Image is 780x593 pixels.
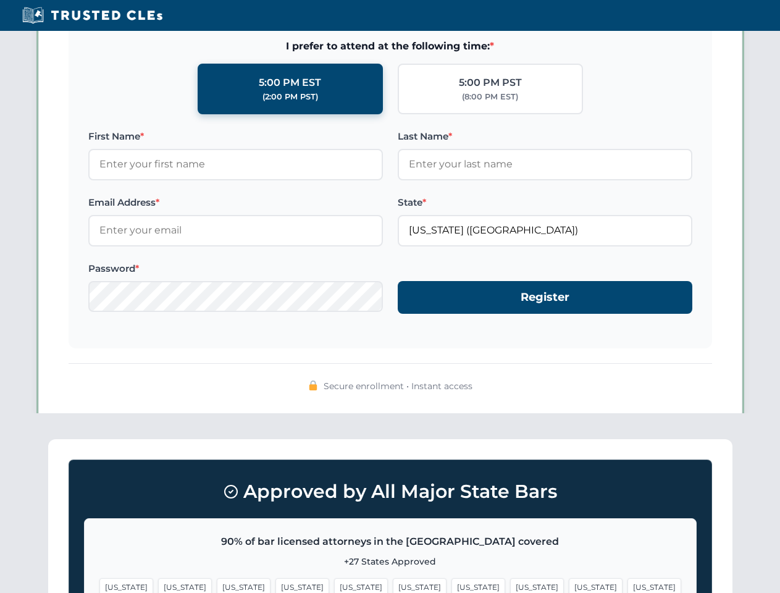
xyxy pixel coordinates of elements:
[84,475,697,508] h3: Approved by All Major State Bars
[398,195,692,210] label: State
[398,215,692,246] input: Florida (FL)
[88,195,383,210] label: Email Address
[99,555,681,568] p: +27 States Approved
[398,149,692,180] input: Enter your last name
[324,379,472,393] span: Secure enrollment • Instant access
[88,38,692,54] span: I prefer to attend at the following time:
[88,261,383,276] label: Password
[262,91,318,103] div: (2:00 PM PST)
[259,75,321,91] div: 5:00 PM EST
[19,6,166,25] img: Trusted CLEs
[398,281,692,314] button: Register
[88,129,383,144] label: First Name
[88,149,383,180] input: Enter your first name
[308,381,318,390] img: 🔒
[398,129,692,144] label: Last Name
[88,215,383,246] input: Enter your email
[99,534,681,550] p: 90% of bar licensed attorneys in the [GEOGRAPHIC_DATA] covered
[459,75,522,91] div: 5:00 PM PST
[462,91,518,103] div: (8:00 PM EST)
